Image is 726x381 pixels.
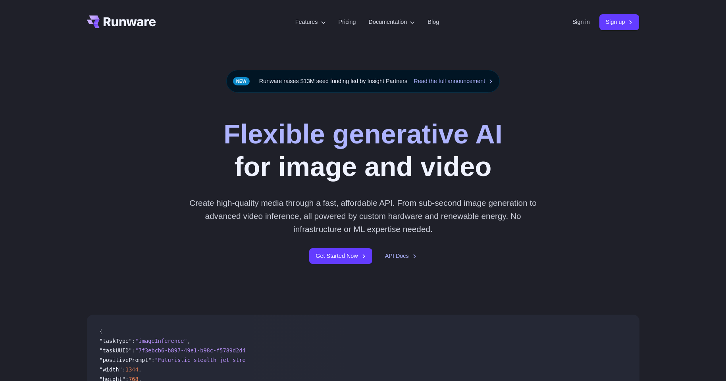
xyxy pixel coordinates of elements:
span: "taskUUID" [100,347,132,354]
p: Create high-quality media through a fast, affordable API. From sub-second image generation to adv... [186,196,540,236]
a: Pricing [339,17,356,27]
label: Features [295,17,326,27]
span: { [100,328,103,335]
a: Sign in [572,17,590,27]
span: : [122,366,125,373]
span: "Futuristic stealth jet streaking through a neon-lit cityscape with glowing purple exhaust" [155,357,451,363]
a: Sign up [599,14,639,30]
a: Go to / [87,15,156,28]
span: "width" [100,366,122,373]
span: : [132,338,135,344]
label: Documentation [369,17,415,27]
span: 1344 [125,366,139,373]
span: : [132,347,135,354]
span: , [139,366,142,373]
span: "imageInference" [135,338,187,344]
a: Read the full announcement [414,77,493,86]
div: Runware raises $13M seed funding led by Insight Partners [226,70,500,93]
span: : [151,357,154,363]
a: Blog [428,17,439,27]
span: , [187,338,190,344]
span: "taskType" [100,338,132,344]
strong: Flexible generative AI [223,119,503,149]
span: "positivePrompt" [100,357,152,363]
a: API Docs [385,251,417,261]
a: Get Started Now [309,248,372,264]
h1: for image and video [223,118,503,184]
span: "7f3ebcb6-b897-49e1-b98c-f5789d2d40d7" [135,347,259,354]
